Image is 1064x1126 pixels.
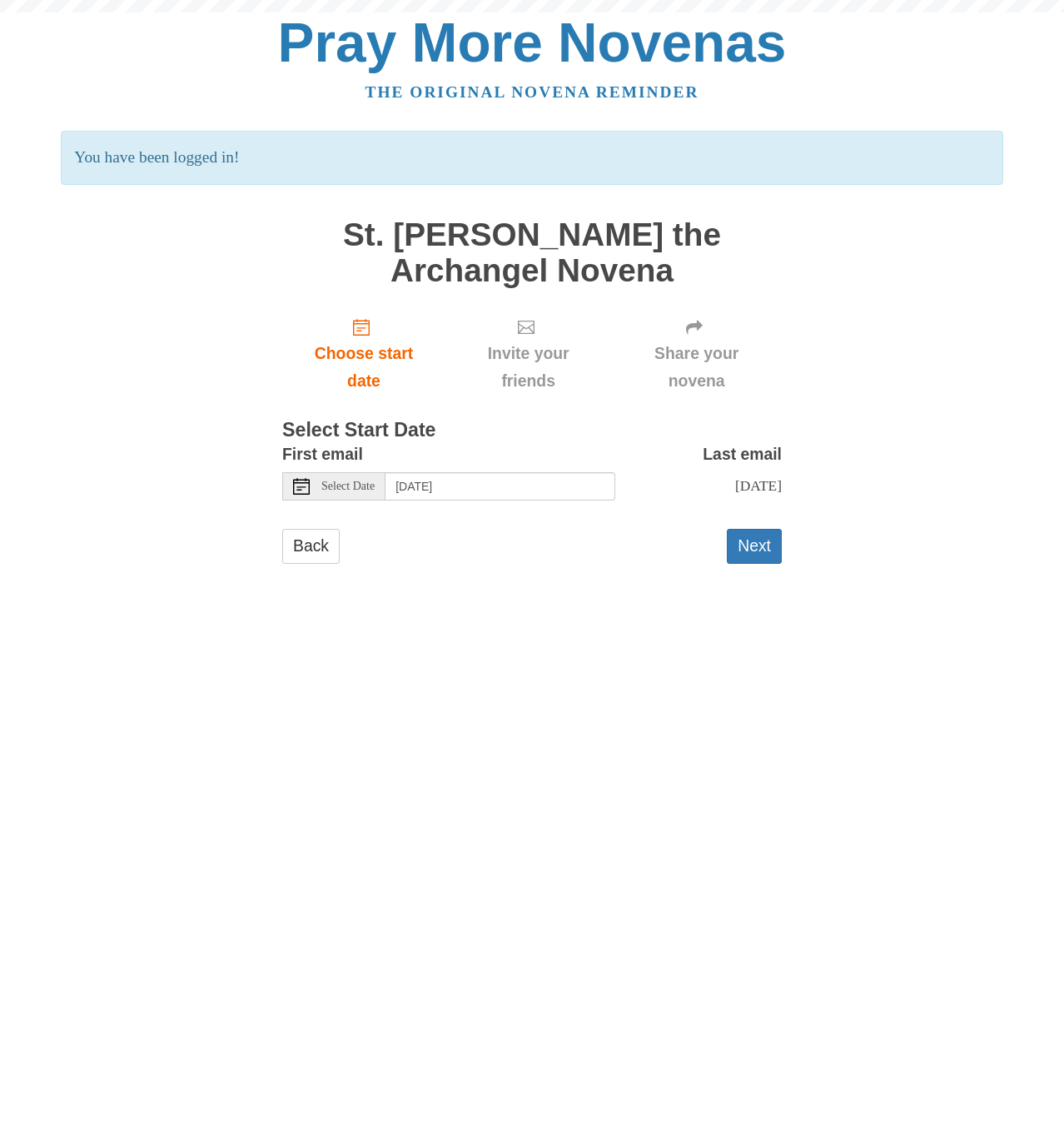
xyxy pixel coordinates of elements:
button: Next [727,529,782,563]
div: Click "Next" to confirm your start date first. [611,305,782,404]
label: Last email [703,441,782,468]
a: Choose start date [282,305,445,404]
div: Click "Next" to confirm your start date first. [445,305,611,404]
a: Back [282,529,340,563]
label: First email [282,441,363,468]
h3: Select Start Date [282,420,782,441]
a: The original novena reminder [365,83,699,101]
a: Pray More Novenas [278,12,787,73]
h1: St. [PERSON_NAME] the Archangel Novena [282,217,782,288]
span: Share your novena [628,340,765,395]
p: You have been logged in! [61,131,1002,185]
span: Invite your friends [462,340,594,395]
span: [DATE] [735,477,782,494]
span: Choose start date [299,340,429,395]
span: Select Date [321,481,375,492]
